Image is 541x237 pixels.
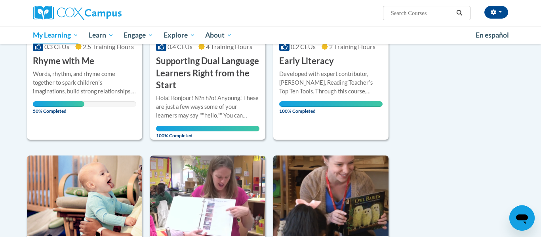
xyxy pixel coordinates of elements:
div: Your progress [33,101,84,107]
span: 0.4 CEUs [168,43,192,50]
span: 100% Completed [279,101,383,114]
button: Account Settings [484,6,508,19]
button: Search [453,8,465,18]
img: Course Logo [273,155,389,236]
div: Words, rhythm, and rhyme come together to spark childrenʹs imaginations, build strong relationshi... [33,70,136,96]
span: 50% Completed [33,101,84,114]
img: Course Logo [27,155,142,236]
span: En español [476,31,509,39]
div: Hola! Bonjour! N?n h?o! Anyoung! These are just a few ways some of your learners may say ""hello.... [156,94,259,120]
span: 4 Training Hours [206,43,252,50]
span: 100% Completed [156,126,259,138]
span: Engage [124,30,153,40]
span: 0.3 CEUs [44,43,69,50]
a: About [200,26,238,44]
span: 2.5 Training Hours [83,43,134,50]
div: Your progress [156,126,259,131]
div: Your progress [279,101,383,107]
a: My Learning [28,26,84,44]
a: Learn [84,26,119,44]
a: En español [471,27,514,44]
input: Search Courses [390,8,453,18]
h3: Early Literacy [279,55,334,67]
span: Explore [164,30,195,40]
span: My Learning [33,30,78,40]
a: Cox Campus [33,6,183,20]
span: Learn [89,30,114,40]
div: Main menu [21,26,520,44]
img: Course Logo [150,155,265,236]
span: 0.2 CEUs [291,43,316,50]
h3: Rhyme with Me [33,55,94,67]
a: Explore [158,26,200,44]
a: Engage [118,26,158,44]
img: Cox Campus [33,6,122,20]
div: Developed with expert contributor, [PERSON_NAME], Reading Teacherʹs Top Ten Tools. Through this c... [279,70,383,96]
span: 2 Training Hours [329,43,375,50]
h3: Supporting Dual Language Learners Right from the Start [156,55,259,91]
span: About [205,30,232,40]
iframe: Button to launch messaging window [509,205,535,231]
